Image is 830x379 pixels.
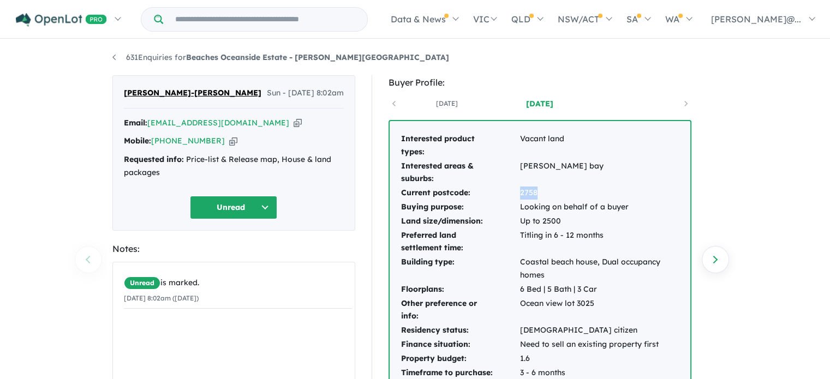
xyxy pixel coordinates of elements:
td: Interested areas & suburbs: [401,159,520,187]
a: [DATE] [401,98,493,109]
td: Residency status: [401,323,520,338]
td: Up to 2500 [520,214,679,228]
span: [PERSON_NAME]-[PERSON_NAME] [124,87,261,100]
td: Finance situation: [401,338,520,352]
td: [DEMOGRAPHIC_DATA] citizen [520,323,679,338]
td: Coastal beach house, Dual occupancy homes [520,255,679,282]
td: Need to sell an existing property first [520,338,679,352]
strong: Beaches Oceanside Estate - [PERSON_NAME][GEOGRAPHIC_DATA] [186,52,449,62]
td: [PERSON_NAME] bay [520,159,679,187]
td: Current postcode: [401,186,520,200]
img: Openlot PRO Logo White [16,13,107,27]
td: Other preference or info: [401,297,520,324]
div: Price-list & Release map, House & land packages [124,153,344,179]
td: Interested product types: [401,132,520,159]
td: 2758 [520,186,679,200]
td: Looking on behalf of a buyer [520,200,679,214]
input: Try estate name, suburb, builder or developer [165,8,365,31]
td: Vacant land [520,132,679,159]
a: [PHONE_NUMBER] [151,136,225,146]
strong: Requested info: [124,154,184,164]
td: Floorplans: [401,282,520,297]
td: Buying purpose: [401,200,520,214]
span: [PERSON_NAME]@... [711,14,801,25]
strong: Mobile: [124,136,151,146]
td: Land size/dimension: [401,214,520,228]
td: 6 Bed | 5 Bath | 3 Car [520,282,679,297]
span: Sun - [DATE] 8:02am [267,87,344,100]
div: is marked. [124,276,352,290]
td: Preferred land settlement time: [401,228,520,256]
small: [DATE] 8:02am ([DATE]) [124,294,199,302]
strong: Email: [124,118,147,128]
td: Ocean view lot 3025 [520,297,679,324]
span: Unread [124,276,160,290]
nav: breadcrumb [112,51,718,64]
button: Unread [190,196,277,219]
td: Building type: [401,255,520,282]
button: Copy [229,135,237,147]
div: Notes: [112,242,355,256]
td: 1.6 [520,352,679,366]
a: [DATE] [493,98,586,109]
div: Buyer Profile: [389,75,691,90]
a: 631Enquiries forBeaches Oceanside Estate - [PERSON_NAME][GEOGRAPHIC_DATA] [112,52,449,62]
button: Copy [294,117,302,129]
td: Property budget: [401,352,520,366]
td: Titling in 6 - 12 months [520,228,679,256]
a: [EMAIL_ADDRESS][DOMAIN_NAME] [147,118,289,128]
